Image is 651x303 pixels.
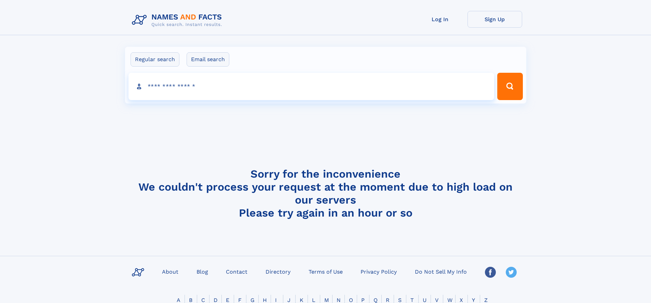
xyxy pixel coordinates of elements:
a: Log In [413,11,467,28]
a: Privacy Policy [358,266,399,276]
h4: Sorry for the inconvenience We couldn't process your request at the moment due to high load on ou... [129,167,522,219]
label: Email search [187,52,229,67]
a: Do Not Sell My Info [412,266,470,276]
label: Regular search [131,52,179,67]
a: Contact [223,266,250,276]
input: search input [128,73,494,100]
a: Terms of Use [306,266,345,276]
a: Blog [194,266,211,276]
a: Directory [263,266,293,276]
img: Twitter [506,267,517,278]
button: Search Button [497,73,523,100]
img: Facebook [485,267,496,278]
a: Sign Up [467,11,522,28]
a: About [159,266,181,276]
img: Logo Names and Facts [129,11,228,29]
